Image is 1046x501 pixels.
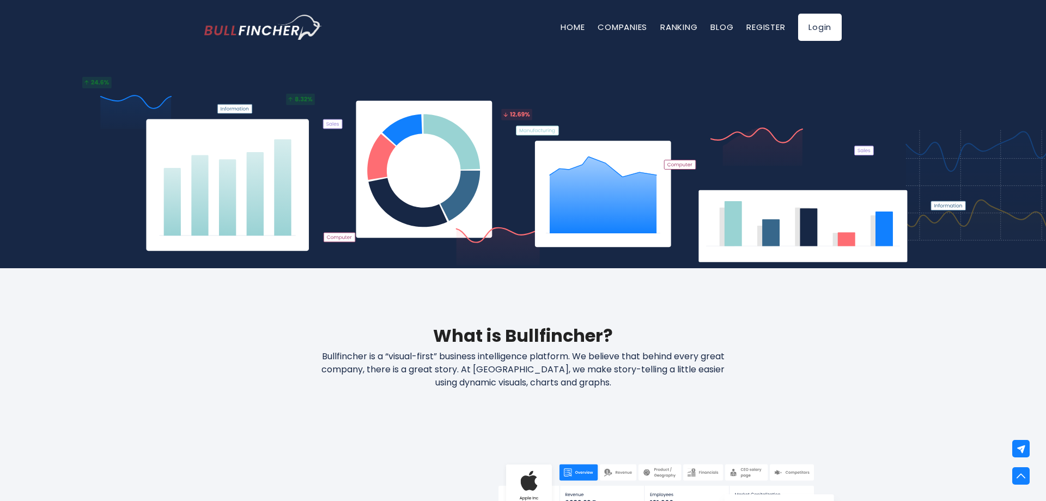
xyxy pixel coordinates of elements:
a: Register [746,21,785,33]
a: Home [561,21,585,33]
a: Ranking [660,21,697,33]
a: Companies [598,21,647,33]
p: Bullfincher is a “visual-first” business intelligence platform. We believe that behind every grea... [290,350,756,389]
h2: What is Bullfincher? [204,323,842,349]
a: Login [798,14,842,41]
a: Go to homepage [204,15,321,40]
a: Blog [710,21,733,33]
img: Bullfincher logo [204,15,322,40]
